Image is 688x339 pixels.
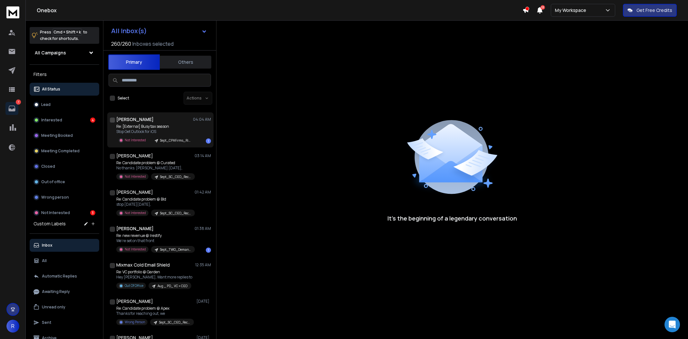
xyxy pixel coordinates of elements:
[195,153,211,158] p: 03:14 AM
[195,262,211,268] p: 12:35 AM
[116,298,153,305] h1: [PERSON_NAME]
[35,50,66,56] h1: All Campaigns
[41,164,55,169] p: Closed
[116,306,194,311] p: Re: Candidate problem @ Apex
[116,233,194,238] p: Re: new revenue @ Irestify
[37,6,522,14] h1: Onebox
[40,29,87,42] p: Press to check for shortcuts.
[116,262,170,268] h1: Mixmax Cold Email Shield
[132,40,174,48] h3: Inboxes selected
[30,316,99,329] button: Sent
[42,274,77,279] p: Automatic Replies
[116,116,154,123] h1: [PERSON_NAME]
[41,102,51,107] p: Lead
[160,138,191,143] p: Sept_CPAFirms_RishExp
[42,320,51,325] p: Sent
[30,285,99,298] button: Awaiting Reply
[30,46,99,59] button: All Campaigns
[42,305,65,310] p: Unread only
[159,320,190,325] p: Sept_SC_CEO_Recruitment Agency_B2B_$2M+_USA
[30,83,99,96] button: All Status
[30,301,99,314] button: Unread only
[106,24,212,37] button: All Inbox(s)
[6,320,19,333] button: R
[193,117,211,122] p: 04:04 AM
[623,4,677,17] button: Get Free Credits
[555,7,589,14] p: My Workspace
[116,165,194,171] p: No thanks. [PERSON_NAME] [DATE],
[30,160,99,173] button: Closed
[30,114,99,127] button: Interested4
[116,225,154,232] h1: [PERSON_NAME]
[42,258,47,263] p: All
[41,210,70,215] p: Not Interested
[30,145,99,157] button: Meeting Completed
[160,174,191,179] p: Sept_SC_CEO_Recruitment Agency_B2B_$2M+_USA
[160,211,191,216] p: Sept_SC_CEO_Recruitment Agency_B2B_$2M+_USA
[116,129,194,134] p: Stop Get Outlook for iOS
[30,254,99,267] button: All
[118,96,129,101] label: Select
[116,311,194,316] p: Thanks for reaching out, we
[30,70,99,79] h3: Filters
[116,197,194,202] p: Re: Candidate problem @ Bld
[53,28,82,36] span: Cmd + Shift + k
[125,283,143,288] p: Out Of Office
[30,206,99,219] button: Not Interested3
[195,226,211,231] p: 01:38 AM
[125,211,146,215] p: Not Interested
[111,40,131,48] span: 260 / 260
[116,124,194,129] p: Re: [External] Busy tax season
[30,239,99,252] button: Inbox
[116,202,194,207] p: stop [DATE][DATE],
[111,28,147,34] h1: All Inbox(s)
[116,275,192,280] p: Hey [PERSON_NAME], Want more replies to
[41,133,73,138] p: Meeting Booked
[160,247,191,252] p: Sept_TWG_DemandGen_USA_Smallbiz
[116,189,153,195] h1: [PERSON_NAME]
[41,148,80,154] p: Meeting Completed
[195,190,211,195] p: 01:42 AM
[125,138,146,143] p: Not Interested
[108,54,160,70] button: Primary
[30,175,99,188] button: Out of office
[196,299,211,304] p: [DATE]
[41,179,65,184] p: Out of office
[16,99,21,105] p: 7
[206,138,211,144] div: 1
[206,248,211,253] div: 1
[116,238,194,243] p: We’re set on that front
[42,243,53,248] p: Inbox
[160,55,211,69] button: Others
[125,174,146,179] p: Not Interested
[125,320,145,325] p: Wrong Person
[42,87,60,92] p: All Status
[41,118,62,123] p: Interested
[5,102,18,115] a: 7
[42,289,70,294] p: Awaiting Reply
[116,153,153,159] h1: [PERSON_NAME]
[540,5,545,10] span: 13
[125,247,146,252] p: Not Interested
[387,214,517,223] p: It’s the beginning of a legendary conversation
[158,284,187,288] p: Aug _ PD_ VC + CEO
[6,6,19,18] img: logo
[30,98,99,111] button: Lead
[116,160,194,165] p: Re: Candidate problem @ Curated
[90,118,95,123] div: 4
[636,7,672,14] p: Get Free Credits
[33,221,66,227] h3: Custom Labels
[90,210,95,215] div: 3
[30,191,99,204] button: Wrong person
[116,269,192,275] p: Re: VC portfolio @ Garden
[41,195,69,200] p: Wrong person
[30,270,99,283] button: Automatic Replies
[30,129,99,142] button: Meeting Booked
[664,317,680,332] div: Open Intercom Messenger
